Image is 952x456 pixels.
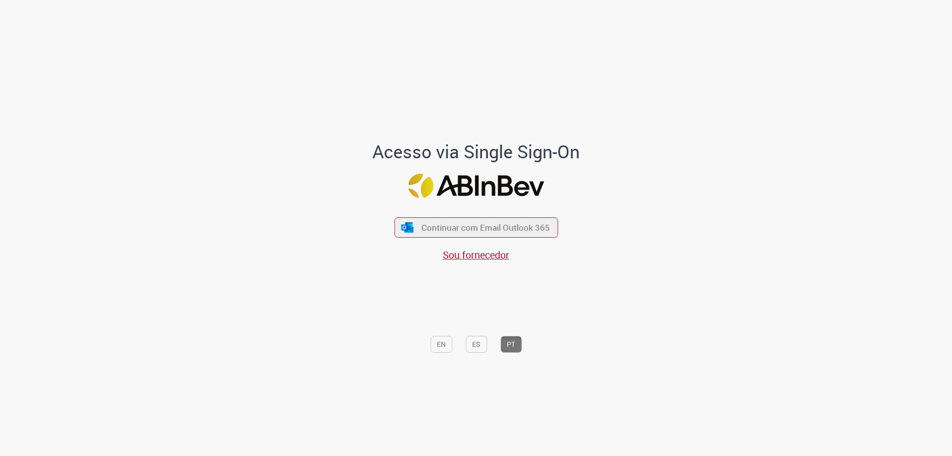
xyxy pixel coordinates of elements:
h1: Acesso via Single Sign-On [339,142,614,162]
a: Sou fornecedor [443,248,509,261]
img: ícone Azure/Microsoft 360 [401,222,415,233]
button: PT [500,336,522,353]
img: Logo ABInBev [408,174,544,198]
button: ícone Azure/Microsoft 360 Continuar com Email Outlook 365 [394,217,558,238]
button: ES [466,336,487,353]
button: EN [430,336,452,353]
span: Continuar com Email Outlook 365 [421,222,550,233]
